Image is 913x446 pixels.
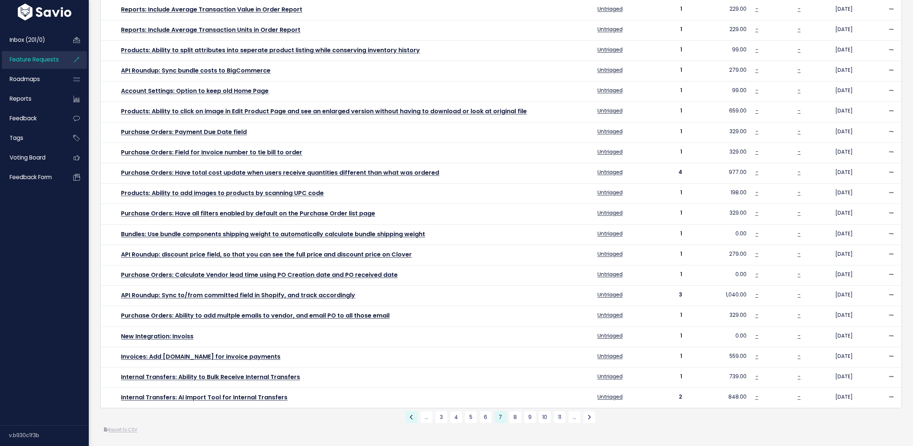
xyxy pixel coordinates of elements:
[831,367,883,388] td: [DATE]
[798,148,801,155] a: -
[798,5,801,13] a: -
[121,373,300,381] a: Internal Transfers: Ability to Bulk Receive Internal Transfers
[755,189,758,196] a: -
[798,311,801,319] a: -
[798,107,801,114] a: -
[104,427,137,433] a: Export to CSV
[687,40,751,61] td: 99.00
[831,40,883,61] td: [DATE]
[641,286,686,306] td: 3
[10,154,46,161] span: Voting Board
[831,388,883,408] td: [DATE]
[597,168,623,176] a: Untriaged
[687,326,751,347] td: 0.00
[597,352,623,360] a: Untriaged
[798,168,801,176] a: -
[597,230,623,237] a: Untriaged
[687,61,751,81] td: 279.00
[687,102,751,122] td: 659.00
[798,26,801,33] a: -
[597,393,623,400] a: Untriaged
[755,148,758,155] a: -
[687,163,751,184] td: 977.00
[831,224,883,245] td: [DATE]
[597,5,623,13] a: Untriaged
[121,128,247,136] a: Purchase Orders: Payment Due Date field
[121,271,398,279] a: Purchase Orders: Calculate Vendor lead time using PO Creation date and PO received date
[121,46,420,54] a: Products: Ability to split attributes into seperate product listing while conserving inventory hi...
[554,411,566,423] a: 11
[121,168,439,177] a: Purchase Orders: Have total cost update when users receive quantities different than what was ord...
[641,224,686,245] td: 1
[121,332,193,341] a: New Integration: Invoiss
[755,373,758,380] a: -
[798,66,801,74] a: -
[798,46,801,53] a: -
[755,230,758,237] a: -
[755,209,758,217] a: -
[121,352,280,361] a: Invoices: Add [DOMAIN_NAME] for invoice payments
[641,81,686,102] td: 1
[798,373,801,380] a: -
[641,326,686,347] td: 1
[831,81,883,102] td: [DATE]
[597,46,623,53] a: Untriaged
[641,265,686,285] td: 1
[597,250,623,258] a: Untriaged
[641,122,686,142] td: 1
[10,114,37,122] span: Feedback
[755,66,758,74] a: -
[831,245,883,265] td: [DATE]
[755,332,758,339] a: -
[641,142,686,163] td: 1
[121,189,324,197] a: Products: Ability to add images to products by scanning UPC code
[831,265,883,285] td: [DATE]
[2,90,61,107] a: Reports
[798,128,801,135] a: -
[641,40,686,61] td: 1
[798,87,801,94] a: -
[755,128,758,135] a: -
[687,367,751,388] td: 739.00
[2,31,61,48] a: Inbox (201/0)
[2,130,61,147] a: Tags
[831,163,883,184] td: [DATE]
[16,3,73,20] img: logo-white.9d6f32f41409.svg
[2,71,61,88] a: Roadmaps
[121,250,412,259] a: API Roundup: discount price field, so that you can see the full price and discount price on Clover
[831,61,883,81] td: [DATE]
[687,81,751,102] td: 99.00
[687,122,751,142] td: 329.00
[798,352,801,360] a: -
[641,102,686,122] td: 1
[421,411,432,423] a: …
[687,286,751,306] td: 1,040.00
[569,411,580,423] a: …
[597,373,623,380] a: Untriaged
[121,87,269,95] a: Account Settings: Option to keep old Home Page
[121,393,287,402] a: Internal Transfers: AI Import Tool for Internal Transfers
[687,142,751,163] td: 329.00
[641,61,686,81] td: 1
[687,184,751,204] td: 198.00
[121,26,300,34] a: Reports: Include Average Transaction Units in Order Report
[597,107,623,114] a: Untriaged
[755,87,758,94] a: -
[755,352,758,360] a: -
[121,209,375,218] a: Purchase Orders: Have all filters enabled by default on the Purchase Order list page
[798,291,801,298] a: -
[831,347,883,367] td: [DATE]
[687,20,751,40] td: 229.00
[831,142,883,163] td: [DATE]
[597,271,623,278] a: Untriaged
[798,209,801,217] a: -
[2,149,61,166] a: Voting Board
[597,332,623,339] a: Untriaged
[10,134,23,142] span: Tags
[121,148,302,157] a: Purchase Orders: Field for Invoice number to tie bill to order
[831,326,883,347] td: [DATE]
[755,250,758,258] a: -
[687,204,751,224] td: 329.00
[10,173,52,181] span: Feedback form
[798,250,801,258] a: -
